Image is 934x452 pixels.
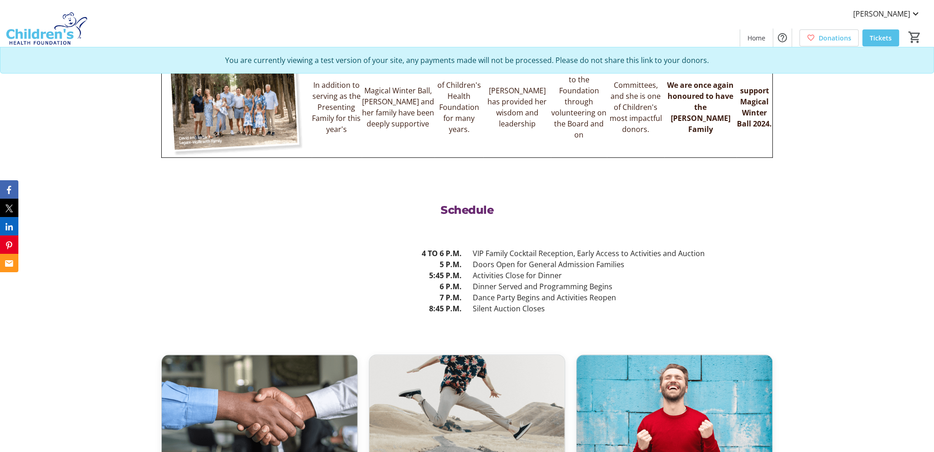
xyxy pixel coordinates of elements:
span: Donations [819,33,851,43]
strong: 6 P.M. [440,281,462,292]
span: of Children's Health Foundation for many years. [437,80,481,134]
span: [PERSON_NAME] [853,8,910,19]
p: Doors Open for General Admission Families [473,259,773,270]
span: Magical Winter Ball, [PERSON_NAME] and her family have been deeply supportive [362,86,434,129]
a: Tickets [862,29,899,46]
p: Dance Party Begins and Activities Reopen [473,292,773,303]
strong: Schedule [441,203,493,217]
span: Home [747,33,765,43]
p: VIP Family Cocktail Reception, Early Access to Activities and Auction [473,248,773,259]
p: Silent Auction Closes [473,303,773,314]
span: Committees, and she is one of Children's most impactful donors. [609,80,662,134]
strong: 4 TO 6 P.M. [422,248,462,258]
span: to the Foundation through volunteering on the Board and on [551,74,606,140]
strong: 8:45 P.M. [429,303,462,314]
p: Activities Close for Dinner [473,270,773,281]
strong: 7 P.M. [440,292,462,303]
strong: We are once again honoured to have the [PERSON_NAME] Family [667,80,734,134]
strong: 5:45 P.M. [429,270,462,280]
strong: 5 P.M. [440,259,462,269]
span: [PERSON_NAME] has provided her wisdom and leadership [487,86,547,129]
strong: support Magical Winter Ball 2024. [737,86,772,129]
a: Donations [799,29,859,46]
button: Help [773,29,792,47]
p: Dinner Served and Programming Begins [473,281,773,292]
button: [PERSON_NAME] [846,6,928,21]
span: In addition to serving as the Presenting Family for this year's [312,80,361,134]
span: Tickets [870,33,892,43]
button: Cart [906,29,923,46]
img: Children's Health Foundation's Logo [6,4,87,50]
a: Home [740,29,773,46]
img: lpi_XN98vSMZWo.png [162,57,311,157]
